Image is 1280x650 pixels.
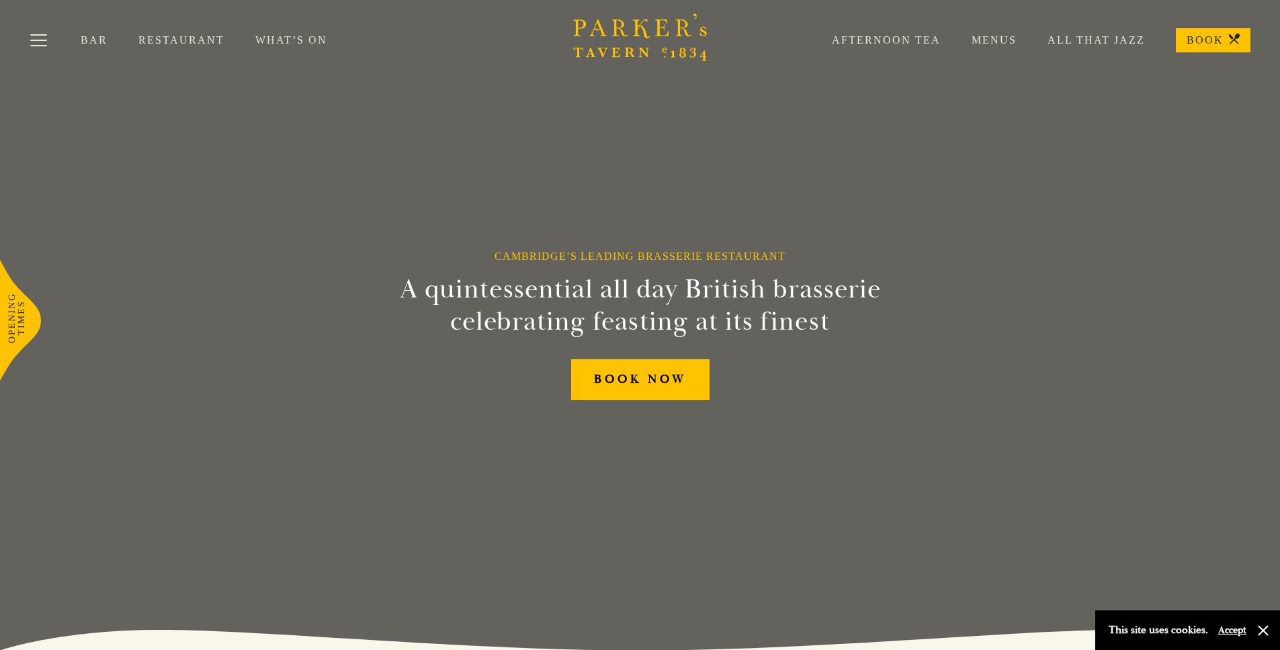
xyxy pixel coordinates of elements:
button: Accept [1218,624,1246,637]
a: BOOK NOW [571,359,710,400]
h2: A quintessential all day British brasserie celebrating feasting at its finest [334,273,947,338]
h1: Cambridge’s Leading Brasserie Restaurant [495,250,785,263]
button: Close and accept [1256,624,1270,637]
p: This site uses cookies. [1109,620,1208,640]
